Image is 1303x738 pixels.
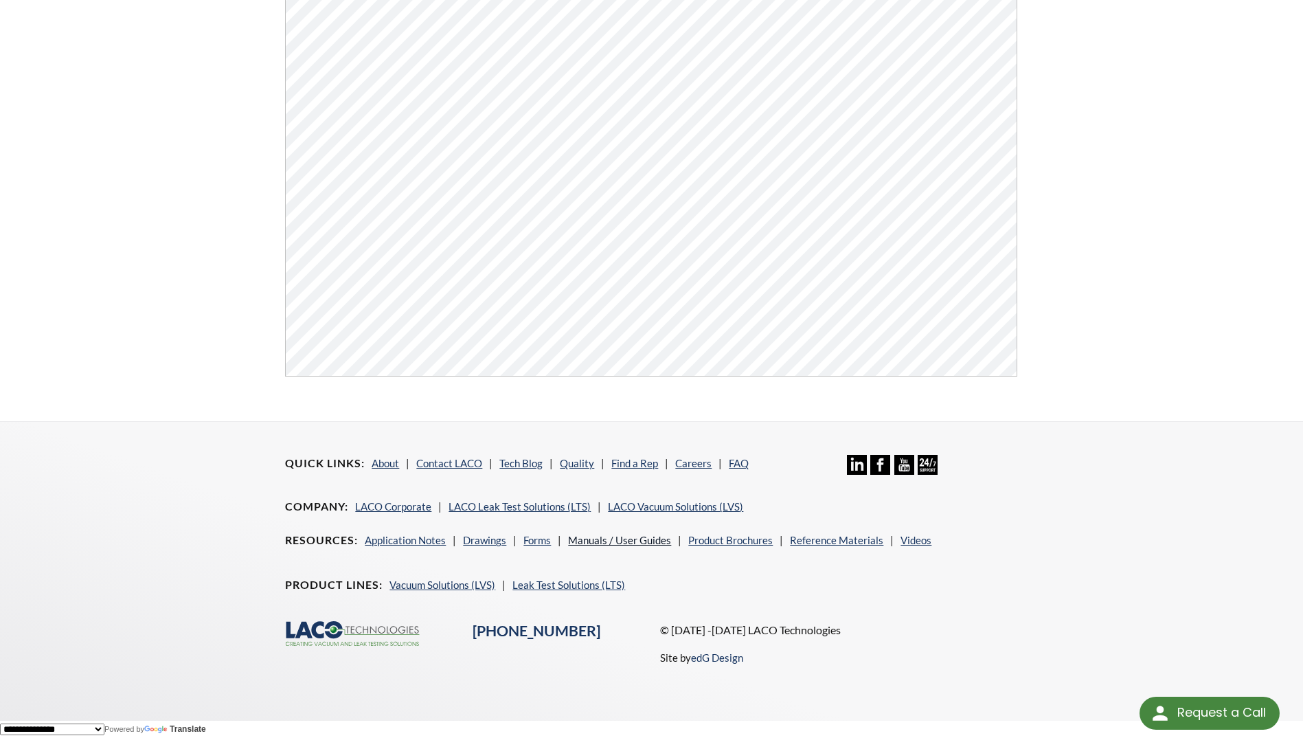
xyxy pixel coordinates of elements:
a: 24/7 Support [918,465,938,477]
a: LACO Leak Test Solutions (LTS) [449,500,591,513]
div: Request a Call [1140,697,1280,730]
a: Contact LACO [416,457,482,469]
img: Google Translate [144,726,170,735]
a: About [372,457,399,469]
a: LACO Corporate [355,500,431,513]
h4: Resources [285,533,358,548]
a: [PHONE_NUMBER] [473,622,600,640]
h4: Product Lines [285,578,383,592]
a: Vacuum Solutions (LVS) [389,579,495,591]
p: © [DATE] -[DATE] LACO Technologies [660,621,1018,639]
a: LACO Vacuum Solutions (LVS) [608,500,743,513]
a: edG Design [691,651,743,664]
a: Find a Rep [611,457,658,469]
a: Videos [900,534,931,546]
img: 24/7 Support Icon [918,455,938,475]
a: Drawings [463,534,506,546]
p: Site by [660,649,743,666]
a: Translate [144,724,206,734]
h4: Quick Links [285,456,365,471]
a: Reference Materials [790,534,883,546]
a: Leak Test Solutions (LTS) [512,579,625,591]
a: Forms [523,534,551,546]
img: round button [1149,702,1171,724]
a: Careers [675,457,712,469]
div: Request a Call [1177,697,1266,728]
a: Tech Blog [499,457,543,469]
a: Application Notes [365,534,446,546]
a: FAQ [729,457,749,469]
a: Manuals / User Guides [568,534,671,546]
a: Product Brochures [688,534,773,546]
a: Quality [560,457,594,469]
h4: Company [285,500,348,514]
